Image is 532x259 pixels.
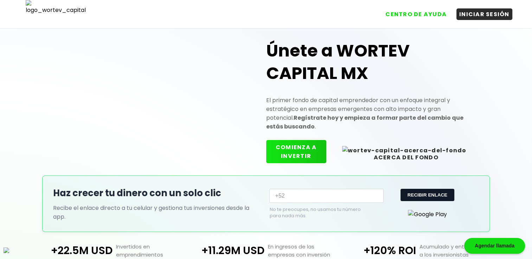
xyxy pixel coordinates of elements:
[376,3,449,20] a: CENTRO DE AYUDA
[39,243,113,259] p: +22.5M USD
[113,243,190,259] p: Invertidos en emprendimientos
[4,247,9,253] img: logos_whatsapp-icon.svg
[400,189,454,201] button: RECIBIR ENLACE
[53,186,262,200] h2: Haz crecer tu dinero con un solo clic
[416,243,494,259] p: Acumulado y entregado a los inversionistas
[342,243,416,259] p: +120% ROI
[53,204,262,221] p: Recibe el enlace directo a tu celular y gestiona tus inversiones desde la app.
[383,8,449,20] button: CENTRO DE AYUDA
[408,210,447,219] img: Google Play
[190,243,264,259] p: +11.29M USD
[266,40,479,85] h1: Únete a WORTEV CAPITAL MX
[269,206,372,219] p: No te preocupes, no usamos tu número para nada más.
[266,153,333,161] a: COMIENZA A INVERTIR
[266,96,479,131] p: El primer fondo de capital emprendedor con un enfoque integral y estratégico en empresas emergent...
[266,114,463,131] strong: Regístrate hoy y empieza a formar parte del cambio que estás buscando
[449,3,512,20] a: INICIAR SESIÓN
[456,8,512,20] button: INICIAR SESIÓN
[464,238,525,254] div: Agendar llamada
[342,146,467,155] img: wortev-capital-acerca-del-fondo
[333,141,479,165] button: ACERCA DEL FONDO
[266,140,326,163] button: COMIENZA A INVERTIR
[264,243,342,259] p: En ingresos de las empresas con inversión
